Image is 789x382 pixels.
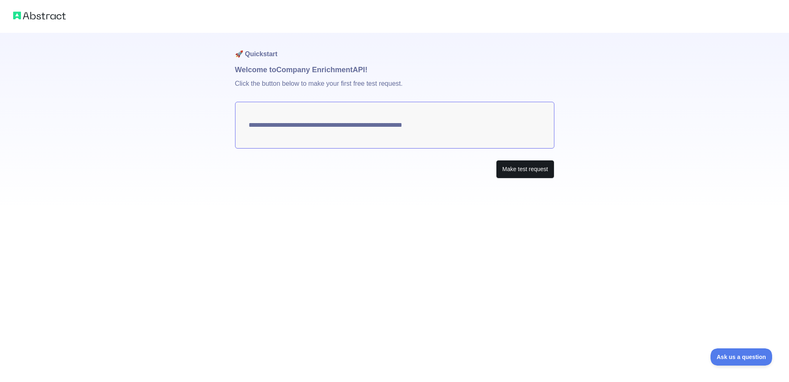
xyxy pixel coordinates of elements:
h1: Welcome to Company Enrichment API! [235,64,554,75]
img: Abstract logo [13,10,66,21]
p: Click the button below to make your first free test request. [235,75,554,102]
iframe: Toggle Customer Support [711,348,773,366]
h1: 🚀 Quickstart [235,33,554,64]
button: Make test request [496,160,554,178]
